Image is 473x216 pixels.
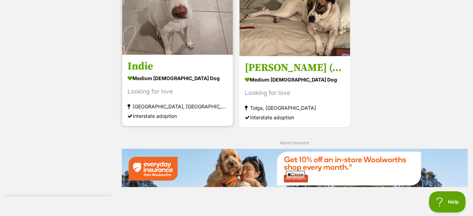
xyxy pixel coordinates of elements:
[127,102,228,111] strong: [GEOGRAPHIC_DATA], [GEOGRAPHIC_DATA]
[127,111,228,121] div: Interstate adoption
[122,54,233,126] a: Indie medium [DEMOGRAPHIC_DATA] Dog Looking for love [GEOGRAPHIC_DATA], [GEOGRAPHIC_DATA] Interst...
[245,103,345,113] strong: Tolga, [GEOGRAPHIC_DATA]
[245,113,345,122] div: Interstate adoption
[122,149,468,188] a: Everyday Insurance promotional banner
[429,191,466,212] iframe: Help Scout Beacon - Open
[245,74,345,85] strong: medium [DEMOGRAPHIC_DATA] Dog
[286,171,305,178] span: Close
[127,73,228,83] strong: medium [DEMOGRAPHIC_DATA] Dog
[66,181,407,212] iframe: Advertisement
[122,149,468,187] img: Everyday Insurance promotional banner
[245,61,345,74] h3: [PERSON_NAME] ([PERSON_NAME]/[PERSON_NAME])
[127,87,228,96] div: Looking for love
[127,60,228,73] h3: Indie
[239,56,350,127] a: [PERSON_NAME] ([PERSON_NAME]/[PERSON_NAME]) medium [DEMOGRAPHIC_DATA] Dog Looking for love Tolga,...
[245,88,345,98] div: Looking for love
[280,140,309,145] span: Advertisement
